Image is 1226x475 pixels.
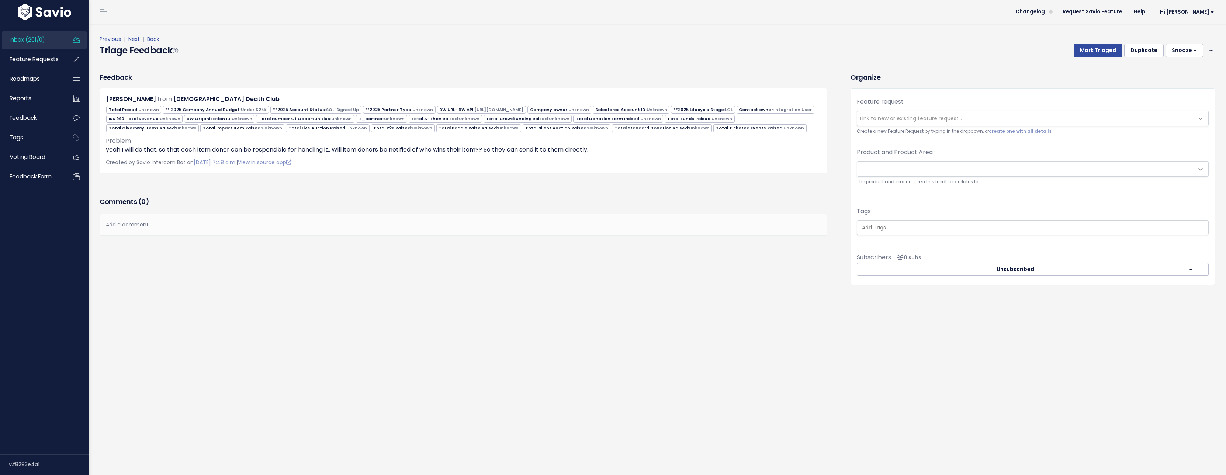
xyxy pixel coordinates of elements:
[256,115,354,123] span: Total Number Of Opportunities:
[106,106,161,114] span: Total Raised:
[989,128,1052,134] a: create one with all details
[371,124,435,132] span: Total P2P Raised:
[549,116,569,122] span: Unknown
[100,214,827,236] div: Add a comment...
[523,124,610,132] span: Total Silent Auction Raised:
[262,125,282,131] span: Unknown
[851,72,1215,82] h3: Organize
[1124,44,1164,57] button: Duplicate
[1015,9,1045,14] span: Changelog
[10,114,37,122] span: Feedback
[100,44,178,57] h4: Triage Feedback
[573,115,663,123] span: Total Donation Form Raised:
[106,159,291,166] span: Created by Savio Intercom Bot on |
[1160,9,1214,15] span: Hi [PERSON_NAME]
[100,197,827,207] h3: Comments ( )
[384,116,405,122] span: Unknown
[665,115,734,123] span: Total Funds Raised:
[176,125,197,131] span: Unknown
[184,115,254,123] span: BW Organization ID:
[128,35,140,43] a: Next
[859,224,1208,232] input: Add Tags...
[459,116,479,122] span: Unknown
[147,35,159,43] a: Back
[141,197,146,206] span: 0
[2,31,61,48] a: Inbox (261/0)
[141,35,146,43] span: |
[100,35,121,43] a: Previous
[326,107,359,112] span: SQL: Signed Up
[106,145,821,154] p: yeah I will do that, so that each item donor can be responsible for handling it.. Will item donor...
[857,263,1174,276] button: Unsubscribed
[857,148,933,157] label: Product and Product Area
[1151,6,1220,18] a: Hi [PERSON_NAME]
[100,72,132,82] h3: Feedback
[783,125,804,131] span: Unknown
[1057,6,1128,17] a: Request Savio Feature
[436,124,521,132] span: Total Paddle Raise Raised:
[857,178,1209,186] small: The product and product area this feedback relates to
[232,116,252,122] span: Unknown
[122,35,127,43] span: |
[2,110,61,126] a: Feedback
[437,106,526,114] span: BW URL- BW API:
[857,253,891,261] span: Subscribers
[1128,6,1151,17] a: Help
[270,106,361,114] span: **2025 Account Status:
[10,153,45,161] span: Voting Board
[1166,44,1203,57] button: Snooze
[10,134,23,141] span: Tags
[2,129,61,146] a: Tags
[737,106,814,114] span: Contact owner:
[10,55,59,63] span: Feature Requests
[774,107,812,112] span: Integration User
[106,115,183,123] span: IRS 990 Total Revenue:
[10,75,40,83] span: Roadmaps
[671,106,735,114] span: **2025 Lifecycle Stage:
[356,115,407,123] span: is_partner:
[286,124,369,132] span: Total Live Auction Raised:
[173,95,280,103] a: [DEMOGRAPHIC_DATA] Death Club
[160,116,180,122] span: Unknown
[163,106,269,114] span: ** 2025 Company Annual Budget:
[857,128,1209,135] small: Create a new Feature Request by typing in the dropdown, or .
[200,124,284,132] span: Total Impact Item Raised:
[713,124,806,132] span: Total Ticketed Events Raised:
[527,106,591,114] span: Company owner:
[363,106,436,114] span: **2025 Partner Type:
[689,125,710,131] span: Unknown
[2,168,61,185] a: Feedback form
[612,124,712,132] span: Total Standard Donation Raised:
[725,107,733,112] span: LQL
[484,115,572,123] span: Total Crowdfunding Raised:
[106,124,199,132] span: Total Giveaway Items Raised:
[1074,44,1122,57] button: Mark Triaged
[860,115,962,122] span: Link to new or existing feature request...
[10,173,52,180] span: Feedback form
[857,97,904,106] label: Feature request
[412,107,433,112] span: Unknown
[194,159,236,166] a: [DATE] 7:48 a.m.
[106,95,156,103] a: [PERSON_NAME]
[2,70,61,87] a: Roadmaps
[16,4,73,20] img: logo-white.9d6f32f41409.svg
[2,51,61,68] a: Feature Requests
[157,95,172,103] span: from
[860,165,887,173] span: ---------
[588,125,608,131] span: Unknown
[593,106,669,114] span: Salesforce Account ID:
[238,159,291,166] a: View in source app
[10,94,31,102] span: Reports
[9,455,89,474] div: v.f8293e4a1
[241,107,267,112] span: Under $25K
[138,107,159,112] span: Unknown
[409,115,482,123] span: Total A-Thon Raised:
[474,107,523,112] span: [URL][DOMAIN_NAME]
[498,125,519,131] span: Unknown
[2,149,61,166] a: Voting Board
[647,107,667,112] span: Unknown
[346,125,367,131] span: Unknown
[640,116,661,122] span: Unknown
[568,107,589,112] span: Unknown
[711,116,732,122] span: Unknown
